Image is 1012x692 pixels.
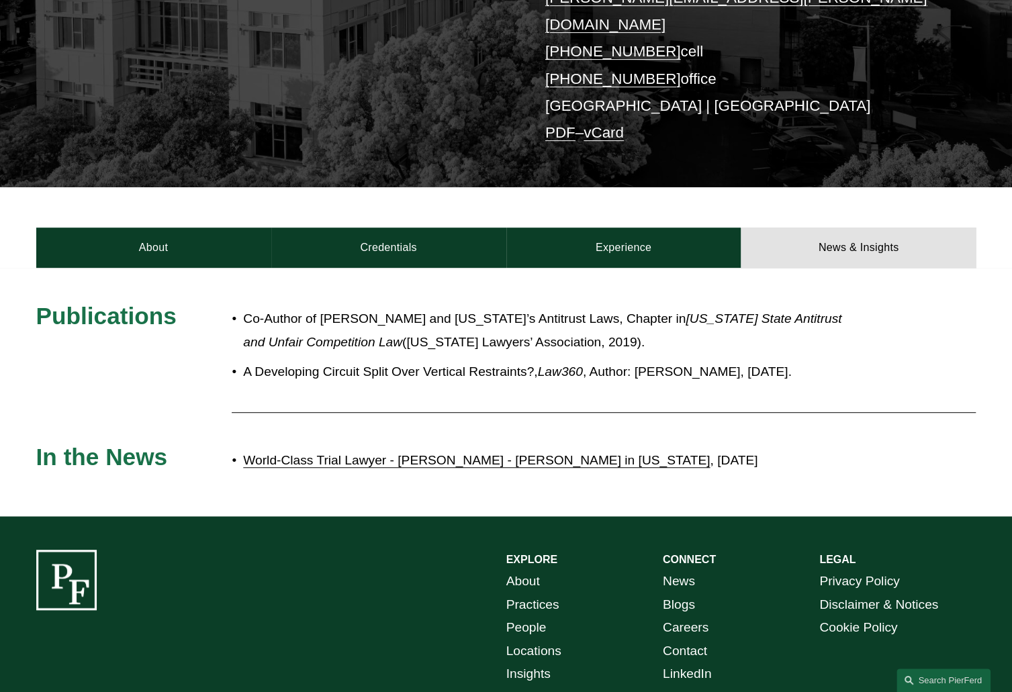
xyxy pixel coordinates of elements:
a: Experience [506,228,741,268]
span: In the News [36,444,168,470]
a: Search this site [896,669,991,692]
a: PDF [545,124,576,141]
span: Publications [36,303,177,329]
strong: LEGAL [819,554,856,565]
p: A Developing Circuit Split Over Vertical Restraints?, , Author: [PERSON_NAME], [DATE]. [243,360,858,384]
a: About [36,228,271,268]
a: Credentials [271,228,506,268]
em: Law360 [538,364,583,379]
p: Co-Author of [PERSON_NAME] and [US_STATE]’s Antitrust Laws, Chapter in ([US_STATE] Lawyers’ Assoc... [243,307,858,354]
a: Contact [663,640,707,663]
a: [PHONE_NUMBER] [545,70,681,87]
p: , [DATE] [243,449,858,473]
strong: EXPLORE [506,554,557,565]
a: News & Insights [741,228,976,268]
a: Careers [663,616,708,640]
em: [US_STATE] State Antitrust and Unfair Competition Law [243,311,845,349]
a: World-Class Trial Lawyer - [PERSON_NAME] - [PERSON_NAME] in [US_STATE] [243,453,710,467]
a: About [506,570,540,593]
a: Privacy Policy [819,570,899,593]
strong: CONNECT [663,554,716,565]
a: People [506,616,547,640]
a: News [663,570,695,593]
a: LinkedIn [663,662,712,686]
a: Disclaimer & Notices [819,593,938,617]
a: [PHONE_NUMBER] [545,43,681,60]
a: Insights [506,662,551,686]
a: Practices [506,593,559,617]
a: Blogs [663,593,695,617]
a: Locations [506,640,561,663]
a: Cookie Policy [819,616,897,640]
a: vCard [584,124,624,141]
